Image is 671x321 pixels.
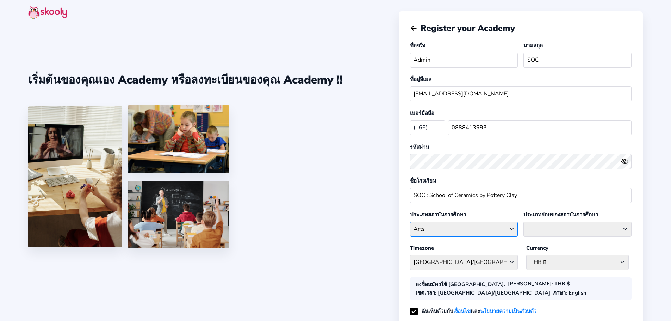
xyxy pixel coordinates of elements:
[621,158,628,165] ion-icon: eye off outline
[416,280,505,289] div: ลงชื่อสมัครใช้ [GEOGRAPHIC_DATA].
[553,289,586,297] div: : English
[410,86,632,101] input: Your email address
[621,158,632,165] button: eye outlineeye off outline
[523,42,543,49] label: นามสกุล
[128,181,229,248] img: 5.png
[28,70,343,88] div: เริ่มต้นของคุณเอง Academy หรือลงทะเบียนของคุณ Academy !!
[416,289,550,297] div: : [GEOGRAPHIC_DATA]/[GEOGRAPHIC_DATA]
[410,308,536,315] label: ฉันเห็นด้วยกับ และ
[410,53,518,68] input: Your first name
[523,53,632,68] input: Your last name
[508,280,570,289] div: : THB ฿
[28,106,122,247] img: 1.jpg
[410,245,434,252] label: Timezone
[410,177,436,184] label: ชื่อโรงเรียน
[508,280,552,287] b: [PERSON_NAME]
[410,42,425,49] label: ชื่อจริง
[410,188,632,203] input: School name
[410,76,431,83] label: ที่อยู่อีเมล
[416,289,435,296] b: เขตเวลา
[128,105,229,173] img: 4.png
[480,307,536,316] a: นโยบายความเป็นส่วนตัว
[410,211,466,218] label: ประเภทสถาบันการศึกษา
[410,110,434,117] label: เบอร์มือถือ
[523,211,598,218] label: ประเภทย่อยของสถาบันการศึกษา
[448,120,632,135] input: Your mobile number
[453,307,471,316] a: เงื่อนไข
[553,289,566,296] b: ภาษา
[526,245,548,252] label: Currency
[28,6,67,19] img: skooly-logo.png
[410,24,418,32] button: arrow back outline
[410,143,429,150] label: รหัสผ่าน
[421,23,515,34] span: Register your Academy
